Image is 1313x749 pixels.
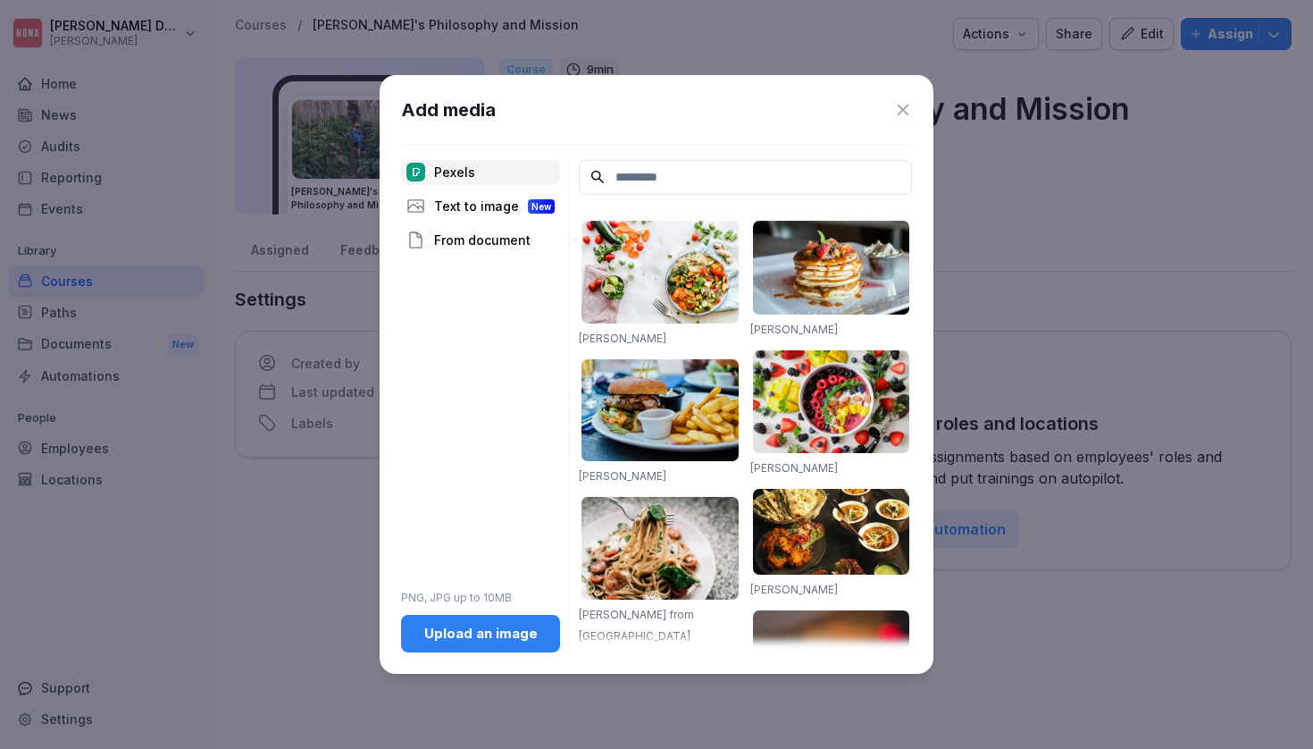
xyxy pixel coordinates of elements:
[401,228,560,253] div: From document
[401,160,560,185] div: Pexels
[579,469,666,483] a: [PERSON_NAME]
[579,332,666,345] a: [PERSON_NAME]
[750,461,838,475] a: [PERSON_NAME]
[581,221,739,324] img: pexels-photo-1640777.jpeg
[401,194,560,219] div: Text to image
[581,359,739,462] img: pexels-photo-70497.jpeg
[581,497,739,600] img: pexels-photo-1279330.jpeg
[401,97,496,123] h1: Add media
[401,590,560,606] p: PNG, JPG up to 10MB
[415,624,546,644] div: Upload an image
[406,163,425,181] img: pexels.png
[401,615,560,652] button: Upload an image
[528,199,555,214] div: New
[753,221,910,315] img: pexels-photo-376464.jpeg
[579,608,694,643] a: [PERSON_NAME] from [GEOGRAPHIC_DATA]
[753,350,910,453] img: pexels-photo-1099680.jpeg
[750,583,838,596] a: [PERSON_NAME]
[750,323,838,336] a: [PERSON_NAME]
[753,489,910,575] img: pexels-photo-958545.jpeg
